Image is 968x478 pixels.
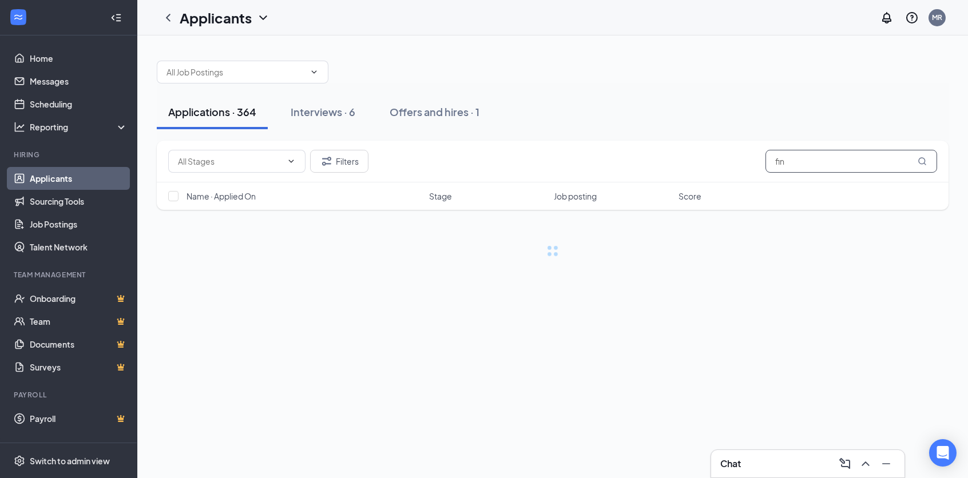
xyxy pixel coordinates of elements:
a: Job Postings [30,213,128,236]
a: Home [30,47,128,70]
svg: Notifications [880,11,894,25]
svg: ChevronDown [310,67,319,77]
h3: Chat [720,457,741,470]
svg: ChevronDown [256,11,270,25]
div: Reporting [30,121,128,133]
a: Sourcing Tools [30,190,128,213]
button: ChevronUp [856,455,875,473]
a: Talent Network [30,236,128,258]
a: TeamCrown [30,310,128,333]
a: OnboardingCrown [30,287,128,310]
svg: ComposeMessage [838,457,852,471]
svg: Minimize [879,457,893,471]
h1: Applicants [180,8,252,27]
div: Interviews · 6 [291,105,355,119]
svg: Analysis [14,121,25,133]
button: Minimize [877,455,895,473]
span: Job posting [554,190,597,202]
input: Search in applications [765,150,937,173]
svg: Settings [14,455,25,467]
svg: ChevronDown [287,157,296,166]
svg: MagnifyingGlass [918,157,927,166]
input: All Stages [178,155,282,168]
span: Score [679,190,701,202]
div: Applications · 364 [168,105,256,119]
span: Name · Applied On [187,190,256,202]
a: Scheduling [30,93,128,115]
svg: Filter [320,154,334,168]
svg: WorkstreamLogo [13,11,24,23]
a: Applicants [30,167,128,190]
input: All Job Postings [166,66,305,78]
div: Hiring [14,150,125,160]
button: Filter Filters [310,150,368,173]
div: Open Intercom Messenger [929,439,957,467]
button: ComposeMessage [836,455,854,473]
div: Switch to admin view [30,455,110,467]
a: PayrollCrown [30,407,128,430]
svg: Collapse [110,12,122,23]
a: SurveysCrown [30,356,128,379]
div: Team Management [14,270,125,280]
a: Messages [30,70,128,93]
span: Stage [429,190,452,202]
svg: ChevronUp [859,457,872,471]
div: Payroll [14,390,125,400]
svg: ChevronLeft [161,11,175,25]
a: DocumentsCrown [30,333,128,356]
div: MR [932,13,942,22]
svg: QuestionInfo [905,11,919,25]
div: Offers and hires · 1 [390,105,479,119]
